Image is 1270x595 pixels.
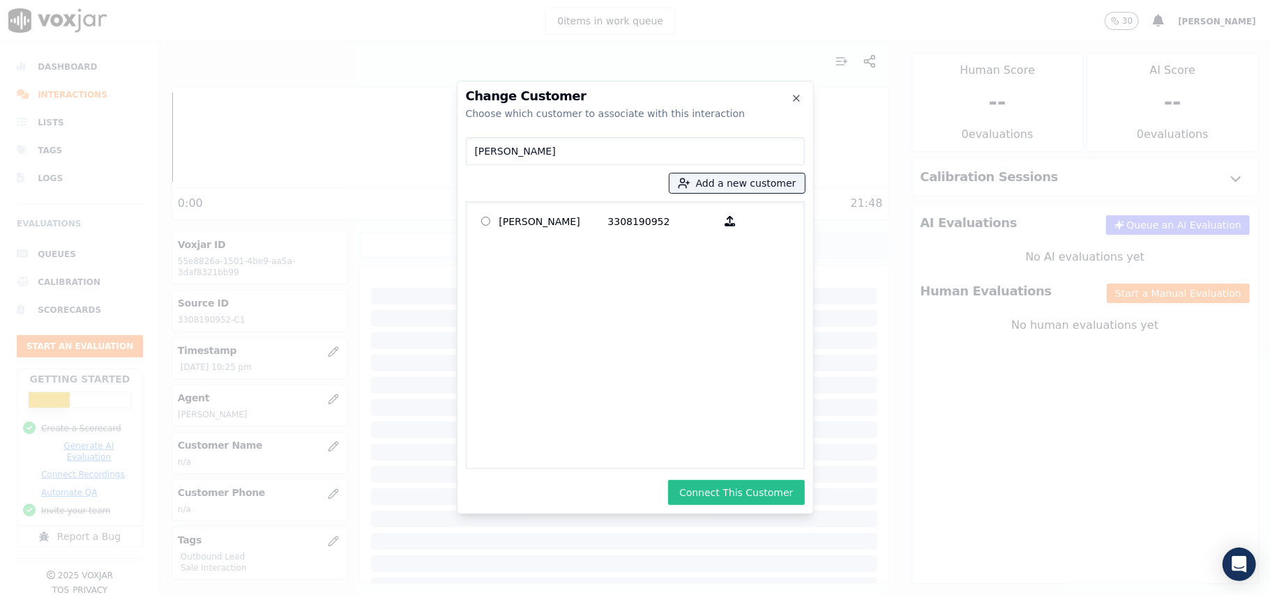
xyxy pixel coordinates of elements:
[717,210,744,232] button: [PERSON_NAME] 3308190952
[499,210,608,232] p: [PERSON_NAME]
[668,480,804,505] button: Connect This Customer
[466,137,805,165] input: Search Customers
[670,173,805,193] button: Add a new customer
[466,107,805,121] div: Choose which customer to associate with this interaction
[1223,548,1256,581] div: Open Intercom Messenger
[608,210,717,232] p: 3308190952
[481,217,490,226] input: [PERSON_NAME] 3308190952
[466,90,805,102] h2: Change Customer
